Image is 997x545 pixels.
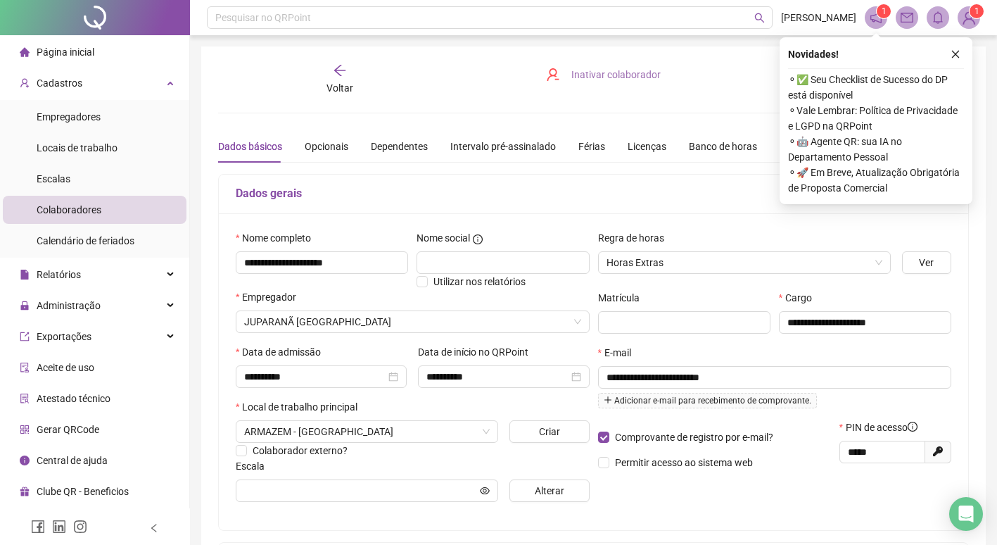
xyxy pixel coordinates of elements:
span: Nome social [417,230,470,246]
sup: Atualize o seu contato no menu Meus Dados [970,4,984,18]
span: bell [932,11,944,24]
span: search [754,13,765,23]
span: instagram [73,520,87,534]
span: 1003 - UNIDADE MORRO ALTO - JUPARANÃ COMERCIAL AGRÍCOLA LTDA. [244,311,581,332]
span: home [20,47,30,57]
span: Atestado técnico [37,393,110,404]
div: Banco de horas [689,139,757,154]
span: Locais de trabalho [37,142,118,154]
span: Cadastros [37,77,82,89]
span: export [20,332,30,342]
span: ⚬ 🚀 Em Breve, Atualização Obrigatória de Proposta Comercial [788,165,964,196]
span: Colaborador externo? [253,445,348,456]
label: Nome completo [236,230,320,246]
div: Férias [578,139,605,154]
span: plus [604,396,612,404]
button: Inativar colaborador [535,63,671,86]
span: user-delete [546,68,560,82]
div: Intervalo pré-assinalado [450,139,556,154]
span: Central de ajuda [37,455,108,466]
span: Gerar QRCode [37,424,99,435]
span: Utilizar nos relatórios [433,276,526,287]
span: Criar [539,424,560,439]
span: Novidades ! [788,46,839,62]
span: Página inicial [37,46,94,58]
span: ⚬ 🤖 Agente QR: sua IA no Departamento Pessoal [788,134,964,165]
label: Local de trabalho principal [236,399,367,415]
span: audit [20,363,30,372]
img: 85736 [958,7,979,28]
span: info-circle [908,422,917,432]
span: Empregadores [37,111,101,123]
span: info-circle [473,234,483,244]
label: Regra de horas [598,230,673,246]
span: 1 [882,6,887,16]
span: Adicionar e-mail para recebimento de comprovante. [598,393,817,408]
label: Data de admissão [236,344,330,360]
span: ARMAZEM - MORRO ALTO [244,421,490,442]
span: left [149,523,159,533]
label: Escala [236,458,274,474]
span: Escalas [37,173,70,184]
span: eye [480,486,490,496]
span: solution [20,394,30,403]
span: arrow-left [333,63,347,77]
label: Data de início no QRPoint [418,344,538,360]
span: Ver [919,255,934,270]
span: file [20,270,30,280]
span: qrcode [20,425,30,434]
span: [PERSON_NAME] [781,10,856,25]
sup: 1 [877,4,891,18]
span: gift [20,487,30,496]
span: Permitir acesso ao sistema web [615,457,753,468]
span: ⚬ ✅ Seu Checklist de Sucesso do DP está disponível [788,72,964,103]
span: user-add [20,78,30,88]
span: Inativar colaborador [571,67,661,82]
span: notification [870,11,882,24]
span: Exportações [37,331,91,342]
span: Clube QR - Beneficios [37,486,129,497]
span: linkedin [52,520,66,534]
button: Criar [509,420,590,443]
span: Alterar [535,483,564,499]
div: Opcionais [305,139,348,154]
button: Alterar [509,480,590,502]
span: Relatórios [37,269,81,280]
span: info-circle [20,456,30,465]
label: Empregador [236,289,305,305]
button: Ver [902,251,951,274]
span: Comprovante de registro por e-mail? [615,432,773,443]
h5: Dados gerais [236,185,951,202]
span: Voltar [326,82,353,94]
div: Licenças [628,139,666,154]
span: lock [20,301,30,311]
span: Administração [37,300,101,311]
span: Colaboradores [37,204,101,215]
label: Cargo [779,290,821,306]
span: mail [901,11,913,24]
span: facebook [31,520,45,534]
div: Dados básicos [218,139,282,154]
span: PIN de acesso [846,420,917,435]
span: Horas Extras [607,252,882,273]
label: Matrícula [598,290,649,306]
label: E-mail [598,345,640,361]
span: Calendário de feriados [37,235,134,246]
span: ⚬ Vale Lembrar: Política de Privacidade e LGPD na QRPoint [788,103,964,134]
span: close [951,49,960,59]
div: Open Intercom Messenger [949,497,983,531]
div: Dependentes [371,139,428,154]
span: 1 [974,6,979,16]
span: Aceite de uso [37,362,94,373]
